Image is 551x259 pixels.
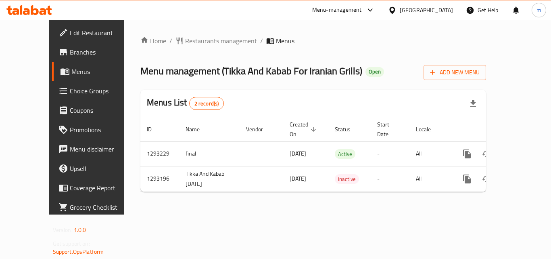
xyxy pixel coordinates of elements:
a: Grocery Checklist [52,198,141,217]
span: Promotions [70,125,134,135]
span: Open [365,68,384,75]
h2: Menus List [147,97,224,110]
td: Tikka And Kabab [DATE] [179,166,240,192]
a: Choice Groups [52,81,141,101]
span: Coupons [70,105,134,115]
button: Change Status [477,169,496,189]
td: 1293229 [140,141,179,166]
li: / [260,36,263,46]
table: enhanced table [140,117,541,192]
a: Restaurants management [175,36,257,46]
a: Upsell [52,159,141,178]
a: Menu disclaimer [52,139,141,159]
th: Actions [451,117,541,142]
td: All [409,141,451,166]
span: Start Date [377,120,400,139]
button: Add New Menu [424,65,486,80]
span: [DATE] [290,148,306,159]
a: Edit Restaurant [52,23,141,42]
span: Version: [53,225,73,235]
button: more [457,144,477,164]
div: Menu-management [312,5,362,15]
span: Locale [416,124,441,134]
span: Menus [71,67,134,76]
span: 1.0.0 [74,225,86,235]
nav: breadcrumb [140,36,486,46]
span: ID [147,124,162,134]
span: Choice Groups [70,86,134,96]
span: Upsell [70,164,134,173]
td: - [371,141,409,166]
span: Coverage Report [70,183,134,193]
li: / [169,36,172,46]
span: m [536,6,541,15]
td: - [371,166,409,192]
a: Coupons [52,101,141,120]
span: Inactive [335,175,359,184]
span: [DATE] [290,173,306,184]
a: Menus [52,62,141,81]
button: Change Status [477,144,496,164]
td: final [179,141,240,166]
span: Grocery Checklist [70,202,134,212]
span: Vendor [246,124,273,134]
td: All [409,166,451,192]
div: Export file [463,94,483,113]
td: 1293196 [140,166,179,192]
button: more [457,169,477,189]
span: Menus [276,36,294,46]
a: Home [140,36,166,46]
div: [GEOGRAPHIC_DATA] [400,6,453,15]
a: Promotions [52,120,141,139]
span: Created On [290,120,319,139]
span: Active [335,150,355,159]
span: Status [335,124,361,134]
span: Branches [70,47,134,57]
div: Open [365,67,384,77]
span: Add New Menu [430,67,480,78]
span: Edit Restaurant [70,28,134,38]
span: Name [186,124,210,134]
span: Restaurants management [185,36,257,46]
a: Branches [52,42,141,62]
div: Total records count [189,97,224,110]
span: Menu disclaimer [70,144,134,154]
a: Support.OpsPlatform [53,246,104,257]
a: Coverage Report [52,178,141,198]
span: Menu management ( Tikka And Kabab For Iranian Grills ) [140,62,362,80]
span: 2 record(s) [190,100,224,107]
span: Get support on: [53,238,90,249]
